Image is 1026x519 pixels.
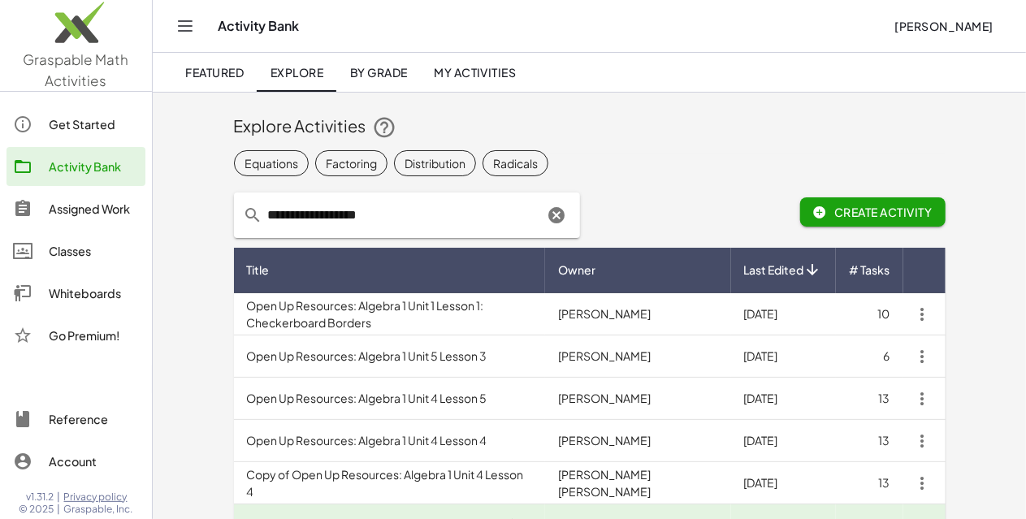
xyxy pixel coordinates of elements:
td: [PERSON_NAME] [545,420,730,462]
a: Get Started [6,105,145,144]
td: [PERSON_NAME] [545,335,730,378]
td: [PERSON_NAME] [545,293,730,335]
span: Explore [270,65,323,80]
span: Featured [185,65,244,80]
div: Activity Bank [49,157,139,176]
td: [DATE] [731,335,836,378]
div: Account [49,452,139,471]
div: Go Premium! [49,326,139,345]
td: Open Up Resources: Algebra 1 Unit 5 Lesson 3 [234,335,546,378]
td: Copy of Open Up Resources: Algebra 1 Unit 4 Lesson 4 [234,462,546,504]
span: Create Activity [813,205,933,219]
div: Explore Activities [234,115,946,141]
a: Reference [6,400,145,439]
div: Equations [245,154,298,171]
td: [DATE] [731,293,836,335]
td: [DATE] [731,378,836,420]
td: Open Up Resources: Algebra 1 Unit 4 Lesson 4 [234,420,546,462]
td: Open Up Resources: Algebra 1 Unit 4 Lesson 5 [234,378,546,420]
i: prepended action [244,205,263,225]
a: Activity Bank [6,147,145,186]
span: Owner [558,262,595,279]
span: By Grade [349,65,407,80]
button: Toggle navigation [172,13,198,39]
td: 6 [836,335,903,378]
div: Reference [49,409,139,429]
span: [PERSON_NAME] [894,19,994,33]
td: 13 [836,378,903,420]
div: Get Started [49,115,139,134]
span: v1.31.2 [27,491,54,504]
div: Whiteboards [49,283,139,303]
span: | [58,491,61,504]
td: 13 [836,420,903,462]
td: [DATE] [731,462,836,504]
button: [PERSON_NAME] [881,11,1007,41]
a: Account [6,442,145,481]
span: # Tasks [850,262,890,279]
td: 10 [836,293,903,335]
a: Assigned Work [6,189,145,228]
a: Classes [6,231,145,270]
i: Clear [548,205,567,225]
td: [PERSON_NAME] [545,378,730,420]
span: Graspable, Inc. [64,503,133,516]
td: Open Up Resources: Algebra 1 Unit 1 Lesson 1: Checkerboard Borders [234,293,546,335]
span: Last Edited [744,262,804,279]
td: [PERSON_NAME] [PERSON_NAME] [545,462,730,504]
span: My Activities [434,65,517,80]
td: [DATE] [731,420,836,462]
div: Distribution [405,154,465,171]
button: Create Activity [800,197,946,227]
div: Classes [49,241,139,261]
span: Graspable Math Activities [24,50,129,89]
div: Radicals [493,154,538,171]
div: Assigned Work [49,199,139,218]
a: Whiteboards [6,274,145,313]
span: | [58,503,61,516]
span: Title [247,262,270,279]
span: © 2025 [19,503,54,516]
td: 13 [836,462,903,504]
a: Privacy policy [64,491,133,504]
div: Factoring [326,154,377,171]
